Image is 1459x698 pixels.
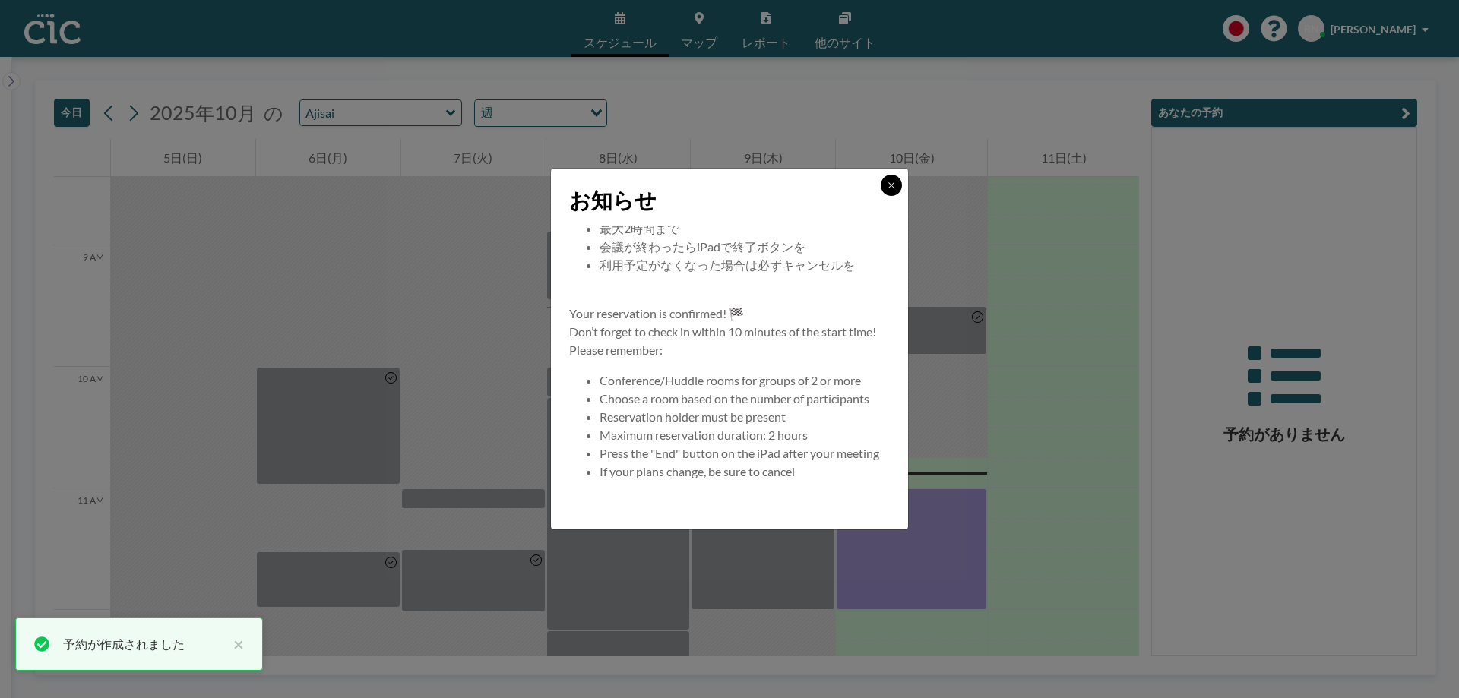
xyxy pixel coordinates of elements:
span: Don’t forget to check in within 10 minutes of the start time! [569,324,876,339]
span: If your plans change, be sure to cancel [600,464,795,478]
span: Please remember: [569,343,663,357]
div: 予約が作成されました [63,635,226,653]
span: 最大2時間まで [600,221,679,235]
span: Choose a room based on the number of participants [600,391,869,406]
span: 会議が終わったらiPadで終了ボタンを [600,239,805,254]
span: Press the "End" button on the iPad after your meeting [600,446,879,460]
span: 利用予定がなくなった場合は必ずキャンセルを [600,257,855,272]
span: Reservation holder must be present [600,409,786,424]
button: close [226,635,244,653]
span: Maximum reservation duration: 2 hours [600,428,808,442]
span: Your reservation is confirmed! 🏁 [569,306,744,321]
span: Conference/Huddle rooms for groups of 2 or more [600,373,861,387]
span: お知らせ [569,187,657,213]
